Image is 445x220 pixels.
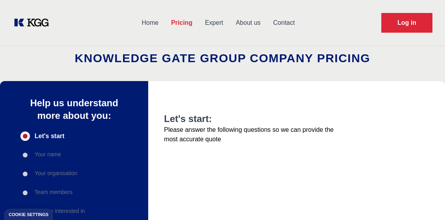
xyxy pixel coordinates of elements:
p: Please answer the following questions so we can provide the most accurate quote [164,125,340,144]
p: Your organisation [35,169,77,177]
p: Team members [35,188,72,196]
a: Pricing [165,13,199,33]
a: Request Demo [381,13,432,33]
p: Your name [35,150,61,158]
a: About us [230,13,267,33]
div: Cookie settings [9,213,48,217]
div: Widget chat [406,182,445,220]
iframe: Chat Widget [406,182,445,220]
a: Contact [267,13,301,33]
p: Help us understand more about you: [20,97,128,122]
a: Home [135,13,165,33]
a: KOL Knowledge Platform: Talk to Key External Experts (KEE) [13,17,55,29]
span: Let's start [35,131,64,141]
p: You are interested in [35,207,85,215]
a: Expert [199,13,229,33]
h2: Let's start: [164,113,340,125]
